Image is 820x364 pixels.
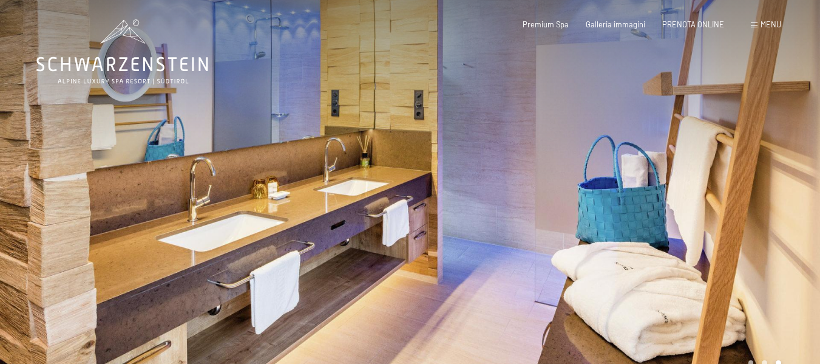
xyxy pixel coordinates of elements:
a: Premium Spa [523,19,569,29]
span: Menu [761,19,781,29]
a: PRENOTA ONLINE [662,19,724,29]
a: Galleria immagini [586,19,645,29]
